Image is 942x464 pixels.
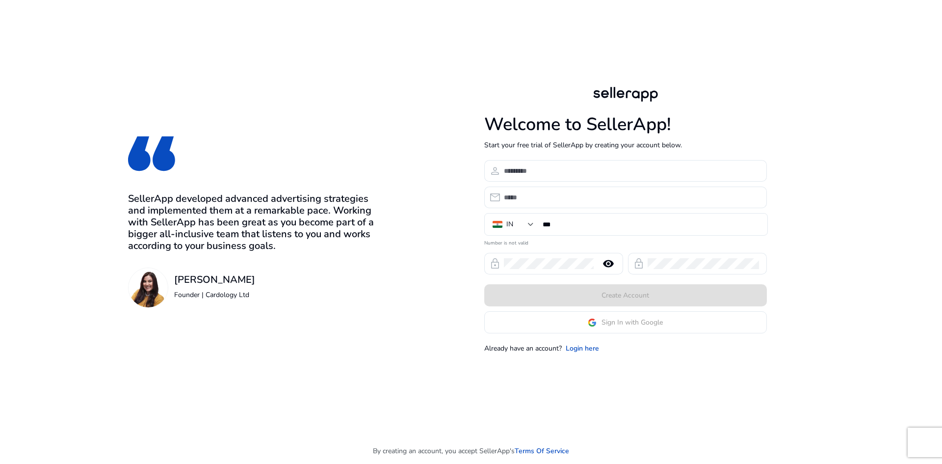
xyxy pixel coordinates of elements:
[489,165,501,177] span: person
[633,258,645,270] span: lock
[597,258,620,270] mat-icon: remove_red_eye
[484,343,562,354] p: Already have an account?
[506,219,513,230] div: IN
[174,274,255,286] h3: [PERSON_NAME]
[515,446,569,456] a: Terms Of Service
[484,114,767,135] h1: Welcome to SellerApp!
[128,193,379,252] h3: SellerApp developed advanced advertising strategies and implemented them at a remarkable pace. Wo...
[484,140,767,150] p: Start your free trial of SellerApp by creating your account below.
[489,258,501,270] span: lock
[484,237,767,247] mat-error: Number is not valid
[489,191,501,203] span: email
[566,343,599,354] a: Login here
[174,290,255,300] p: Founder | Cardology Ltd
